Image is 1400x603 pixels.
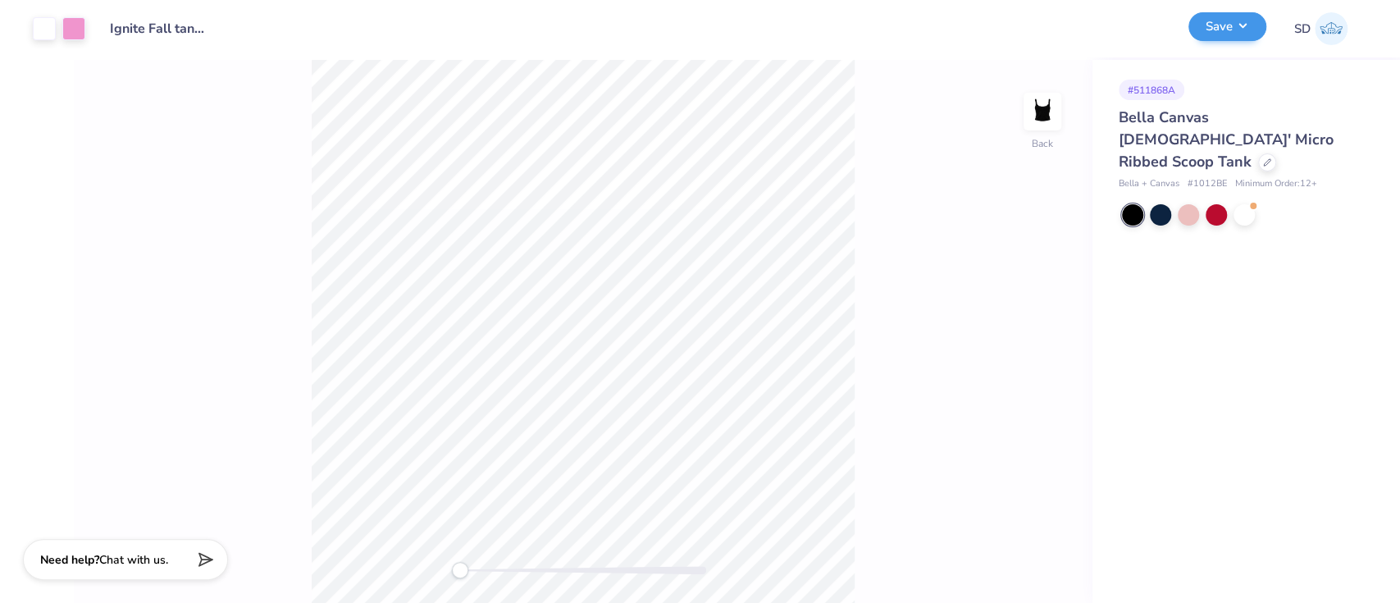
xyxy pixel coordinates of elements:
[1119,107,1334,171] span: Bella Canvas [DEMOGRAPHIC_DATA]' Micro Ribbed Scoop Tank
[99,552,168,568] span: Chat with us.
[1119,80,1184,100] div: # 511868A
[40,552,99,568] strong: Need help?
[1235,177,1317,191] span: Minimum Order: 12 +
[1315,12,1348,45] img: Sparsh Drolia
[1287,12,1355,45] a: SD
[1188,177,1227,191] span: # 1012BE
[1026,95,1059,128] img: Back
[1119,177,1179,191] span: Bella + Canvas
[452,562,468,578] div: Accessibility label
[1032,136,1053,151] div: Back
[1294,20,1311,39] span: SD
[1188,12,1266,41] button: Save
[98,12,218,45] input: Untitled Design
